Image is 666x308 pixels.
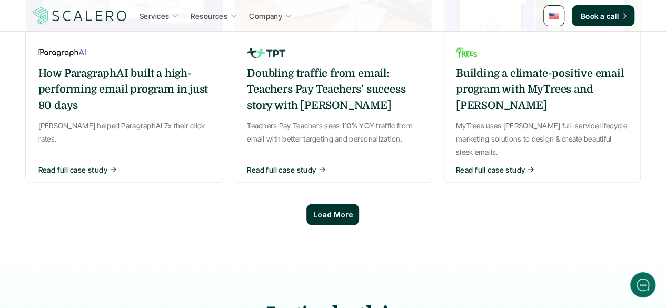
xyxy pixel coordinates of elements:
[313,210,353,219] p: Load More
[630,272,655,297] iframe: gist-messenger-bubble-iframe
[38,66,211,113] h6: How ParagraphAI built a high-performing email program in just 90 days
[32,6,128,26] img: Scalero company logo
[140,11,169,22] p: Services
[572,5,634,26] a: Book a call
[38,118,211,145] p: [PERSON_NAME] helped ParagraphAI 7x their click rates.
[249,11,282,22] p: Company
[247,164,419,175] button: Read full case study
[16,140,194,161] button: New conversation
[16,51,195,68] h1: Hi! Welcome to [GEOGRAPHIC_DATA].
[456,66,628,113] h6: Building a climate-positive email program with MyTrees and [PERSON_NAME]
[191,11,227,22] p: Resources
[68,146,126,154] span: New conversation
[456,118,628,158] p: MyTrees uses [PERSON_NAME] full-service lifecycle marketing solutions to design & create beautifu...
[16,70,195,121] h2: Let us know if we can help with lifecycle marketing.
[247,164,316,175] p: Read full case study
[456,164,525,175] p: Read full case study
[32,6,128,25] a: Scalero company logo
[38,164,107,175] p: Read full case study
[456,164,628,175] button: Read full case study
[88,240,133,247] span: We run on Gist
[247,66,419,113] h6: Doubling traffic from email: Teachers Pay Teachers’ success story with [PERSON_NAME]
[38,164,211,175] button: Read full case study
[247,118,419,145] p: Teachers Pay Teachers sees 110% YOY traffic from email with better targeting and personalization.
[580,11,619,22] p: Book a call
